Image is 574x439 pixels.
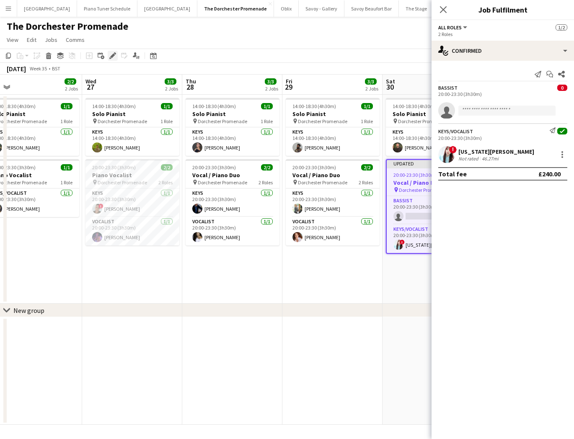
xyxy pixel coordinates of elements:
[61,164,72,170] span: 1/1
[161,103,173,109] span: 1/1
[158,179,173,186] span: 2 Roles
[186,98,279,156] app-job-card: 14:00-18:30 (4h30m)1/1Solo Pianist Dorchester Promenade1 RoleKeys1/114:00-18:30 (4h30m)[PERSON_NAME]
[359,179,373,186] span: 2 Roles
[160,118,173,124] span: 1 Role
[286,110,380,118] h3: Solo Pianist
[65,78,76,85] span: 2/2
[98,118,147,124] span: Dorchester Promenade
[66,36,85,44] span: Comms
[77,0,137,17] button: Piano Tuner Schedule
[165,85,178,92] div: 2 Jobs
[438,170,467,178] div: Total fee
[393,172,437,178] span: 20:00-23:30 (3h30m)
[186,77,196,85] span: Thu
[186,110,279,118] h3: Solo Pianist
[387,225,479,253] app-card-role: Keys/Vocalist1/120:00-23:30 (3h30m)![US_STATE][PERSON_NAME]
[361,118,373,124] span: 1 Role
[261,164,273,170] span: 2/2
[261,103,273,109] span: 1/1
[197,0,274,17] button: The Dorchester Promenade
[265,78,277,85] span: 3/3
[286,189,380,217] app-card-role: Keys1/120:00-23:30 (3h30m)[PERSON_NAME]
[52,65,60,72] div: BST
[438,31,567,37] div: 2 Roles
[286,77,292,85] span: Fri
[265,85,278,92] div: 2 Jobs
[161,164,173,170] span: 2/2
[432,41,574,61] div: Confirmed
[432,4,574,15] h3: Job Fulfilment
[556,24,567,31] span: 1/2
[186,189,279,217] app-card-role: Keys1/120:00-23:30 (3h30m)[PERSON_NAME]
[365,85,378,92] div: 2 Jobs
[85,127,179,156] app-card-role: Keys1/114:00-18:30 (4h30m)[PERSON_NAME]
[385,82,395,92] span: 30
[387,179,479,186] h3: Vocal / Piano Duo
[192,103,236,109] span: 14:00-18:30 (4h30m)
[557,85,567,91] span: 0
[41,34,61,45] a: Jobs
[298,118,347,124] span: Dorchester Promenade
[60,118,72,124] span: 1 Role
[65,85,78,92] div: 2 Jobs
[298,179,347,186] span: Dorchester Promenade
[286,159,380,245] app-job-card: 20:00-23:30 (3h30m)2/2Vocal / Piano Duo Dorchester Promenade2 RolesKeys1/120:00-23:30 (3h30m)[PER...
[438,24,462,31] span: All roles
[458,155,480,162] div: Not rated
[449,146,457,153] span: !
[259,179,273,186] span: 2 Roles
[7,65,26,73] div: [DATE]
[438,135,567,141] div: 20:00-23:30 (3h30m)
[386,98,480,156] div: 14:00-18:30 (4h30m)1/1Solo Pianist Dorchester Promenade1 RoleKeys1/114:00-18:30 (4h30m)[PERSON_NAME]
[62,34,88,45] a: Comms
[186,127,279,156] app-card-role: Keys1/114:00-18:30 (4h30m)[PERSON_NAME]
[85,159,179,245] app-job-card: 20:00-23:30 (3h30m)2/2Piano Vocalist Dorchester Promenade2 RolesKeys1/120:00-23:30 (3h30m)![PERSO...
[28,65,49,72] span: Week 35
[286,127,380,156] app-card-role: Keys1/114:00-18:30 (4h30m)[PERSON_NAME]
[3,34,22,45] a: View
[137,0,197,17] button: [GEOGRAPHIC_DATA]
[393,103,436,109] span: 14:00-18:30 (4h30m)
[387,160,479,167] div: Updated
[92,164,136,170] span: 20:00-23:30 (3h30m)
[365,78,377,85] span: 3/3
[17,0,77,17] button: [GEOGRAPHIC_DATA]
[60,179,72,186] span: 1 Role
[92,103,136,109] span: 14:00-18:30 (4h30m)
[13,306,44,315] div: New group
[387,196,479,225] app-card-role: Bassist0/120:00-23:30 (3h30m)
[386,110,480,118] h3: Solo Pianist
[438,128,473,134] div: Keys/Vocalist
[85,110,179,118] h3: Solo Pianist
[386,159,480,254] app-job-card: Updated20:00-23:30 (3h30m)1/2Vocal / Piano Duo Dorchester Promenade2 RolesBassist0/120:00-23:30 (...
[386,127,480,156] app-card-role: Keys1/114:00-18:30 (4h30m)[PERSON_NAME]
[386,77,395,85] span: Sat
[165,78,176,85] span: 3/3
[399,187,448,193] span: Dorchester Promenade
[98,179,147,186] span: Dorchester Promenade
[198,179,247,186] span: Dorchester Promenade
[458,148,534,155] div: [US_STATE][PERSON_NAME]
[85,77,96,85] span: Wed
[400,240,405,245] span: !
[438,85,458,91] div: Bassist
[184,82,196,92] span: 28
[186,159,279,245] div: 20:00-23:30 (3h30m)2/2Vocal / Piano Duo Dorchester Promenade2 RolesKeys1/120:00-23:30 (3h30m)[PER...
[61,103,72,109] span: 1/1
[98,204,103,209] span: !
[538,170,561,178] div: £240.00
[7,36,18,44] span: View
[292,164,336,170] span: 20:00-23:30 (3h30m)
[186,217,279,245] app-card-role: Vocalist1/120:00-23:30 (3h30m)[PERSON_NAME]
[85,98,179,156] div: 14:00-18:30 (4h30m)1/1Solo Pianist Dorchester Promenade1 RoleKeys1/114:00-18:30 (4h30m)[PERSON_NAME]
[261,118,273,124] span: 1 Role
[85,217,179,245] app-card-role: Vocalist1/120:00-23:30 (3h30m)[PERSON_NAME]
[7,20,128,33] h1: The Dorchester Promenade
[84,82,96,92] span: 27
[23,34,40,45] a: Edit
[192,164,236,170] span: 20:00-23:30 (3h30m)
[286,98,380,156] app-job-card: 14:00-18:30 (4h30m)1/1Solo Pianist Dorchester Promenade1 RoleKeys1/114:00-18:30 (4h30m)[PERSON_NAME]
